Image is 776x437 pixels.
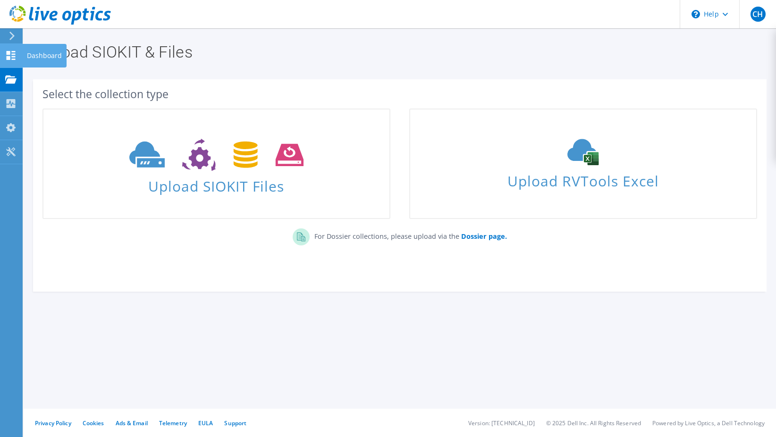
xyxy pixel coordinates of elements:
a: Support [224,419,246,427]
span: Upload RVTools Excel [410,168,756,189]
svg: \n [692,10,700,18]
a: Privacy Policy [35,419,71,427]
div: Dashboard [22,44,67,67]
a: Telemetry [159,419,187,427]
a: EULA [198,419,213,427]
li: Version: [TECHNICAL_ID] [468,419,535,427]
li: © 2025 Dell Inc. All Rights Reserved [546,419,641,427]
a: Upload SIOKIT Files [42,109,390,219]
a: Upload RVTools Excel [409,109,757,219]
a: Cookies [83,419,104,427]
a: Ads & Email [116,419,148,427]
h1: Upload SIOKIT & Files [38,44,757,60]
span: Upload SIOKIT Files [43,173,389,193]
b: Dossier page. [461,232,507,241]
li: Powered by Live Optics, a Dell Technology [652,419,765,427]
span: CH [751,7,766,22]
p: For Dossier collections, please upload via the [310,228,507,242]
div: Select the collection type [42,89,757,99]
a: Dossier page. [459,232,507,241]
